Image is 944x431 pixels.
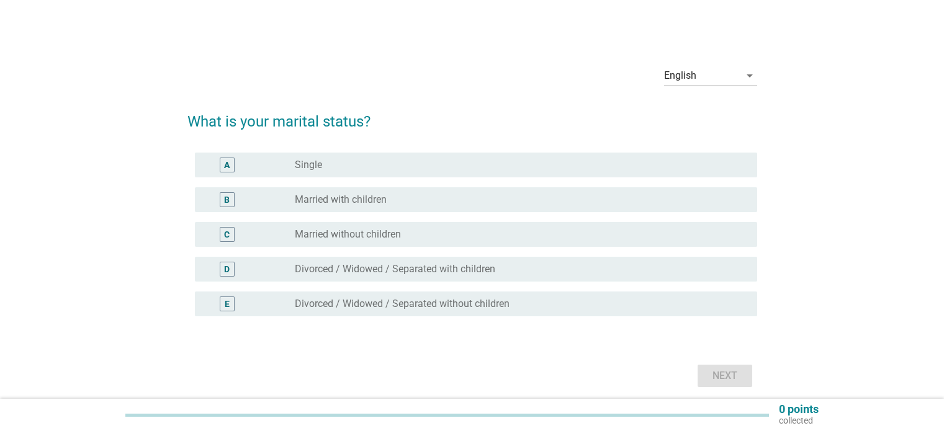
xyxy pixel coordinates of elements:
div: B [224,193,230,207]
label: Single [295,159,322,171]
label: Divorced / Widowed / Separated without children [295,298,510,310]
h2: What is your marital status? [187,98,757,133]
div: C [224,228,230,241]
p: collected [779,415,819,426]
label: Married without children [295,228,401,241]
label: Married with children [295,193,387,206]
p: 0 points [779,404,819,415]
div: D [224,263,230,276]
div: A [224,159,230,172]
label: Divorced / Widowed / Separated with children [295,263,495,275]
div: E [225,298,230,311]
i: arrow_drop_down [742,68,757,83]
div: English [664,70,696,81]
